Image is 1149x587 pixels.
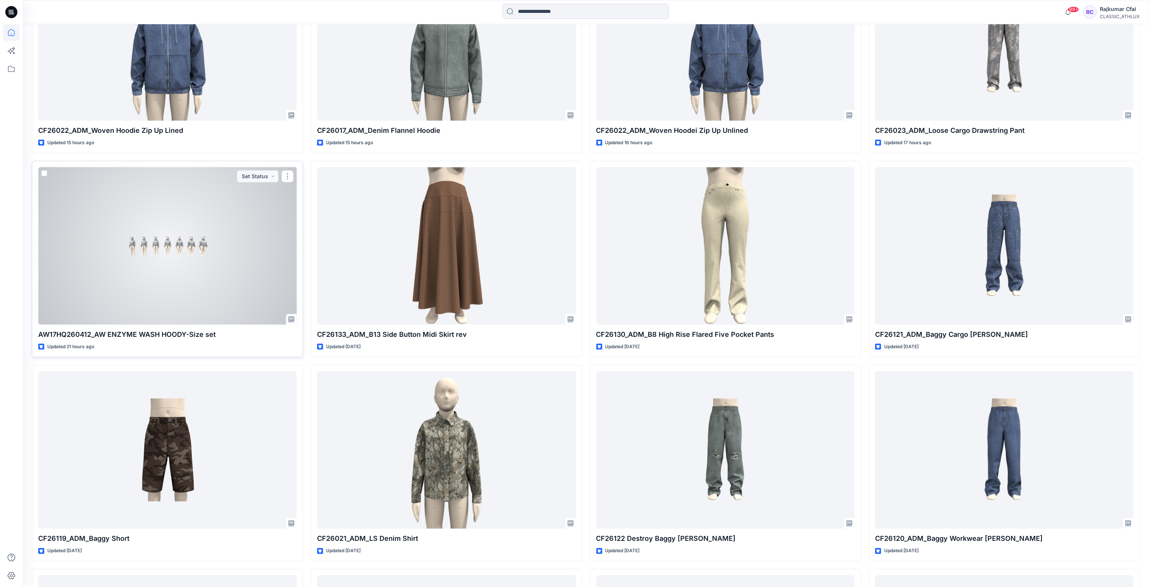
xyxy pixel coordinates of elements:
p: Updated [DATE] [605,343,640,351]
a: CF26119_ADM_Baggy Short [38,371,297,529]
p: CF26022_ADM_Woven Hoodie Zip Up Lined [38,125,297,136]
span: 99+ [1068,6,1079,12]
a: CF26130_ADM_B8 High Rise Flared Five Pocket Pants [596,167,855,325]
p: CF26023_ADM_Loose Cargo Drawstring Pant [875,125,1133,136]
div: CLASSIC_ATHLUX [1100,14,1140,19]
a: CF26122 Destroy Baggy Jean [596,371,855,529]
a: CF26120_ADM_Baggy Workwear Jean [875,371,1133,529]
p: Updated [DATE] [326,343,361,351]
p: CF26119_ADM_Baggy Short [38,533,297,544]
p: CF26017_ADM_Denim Flannel Hoodie [317,125,575,136]
p: CF26121_ADM_Baggy Cargo [PERSON_NAME] [875,329,1133,340]
p: Updated [DATE] [326,547,361,555]
p: Updated 15 hours ago [47,139,94,147]
p: Updated 21 hours ago [47,343,94,351]
p: CF26022_ADM_Woven Hoodei Zip Up Unlined [596,125,855,136]
p: Updated 15 hours ago [326,139,373,147]
p: Updated [DATE] [47,547,82,555]
a: CF26021_ADM_LS Denim Shirt [317,371,575,529]
p: Updated 16 hours ago [605,139,653,147]
p: CF26122 Destroy Baggy [PERSON_NAME] [596,533,855,544]
p: Updated [DATE] [884,547,919,555]
p: CF26130_ADM_B8 High Rise Flared Five Pocket Pants [596,329,855,340]
p: Updated [DATE] [884,343,919,351]
div: RC [1083,5,1097,19]
p: Updated [DATE] [605,547,640,555]
p: Updated 17 hours ago [884,139,931,147]
a: CF26133_ADM_B13 Side Button Midi Skirt rev [317,167,575,325]
a: AW17HQ260412_AW ENZYME WASH HOODY-Size set [38,167,297,325]
p: CF26021_ADM_LS Denim Shirt [317,533,575,544]
p: CF26120_ADM_Baggy Workwear [PERSON_NAME] [875,533,1133,544]
a: CF26121_ADM_Baggy Cargo Jean [875,167,1133,325]
div: Rajkumar Cfai [1100,5,1140,14]
p: CF26133_ADM_B13 Side Button Midi Skirt rev [317,329,575,340]
p: AW17HQ260412_AW ENZYME WASH HOODY-Size set [38,329,297,340]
